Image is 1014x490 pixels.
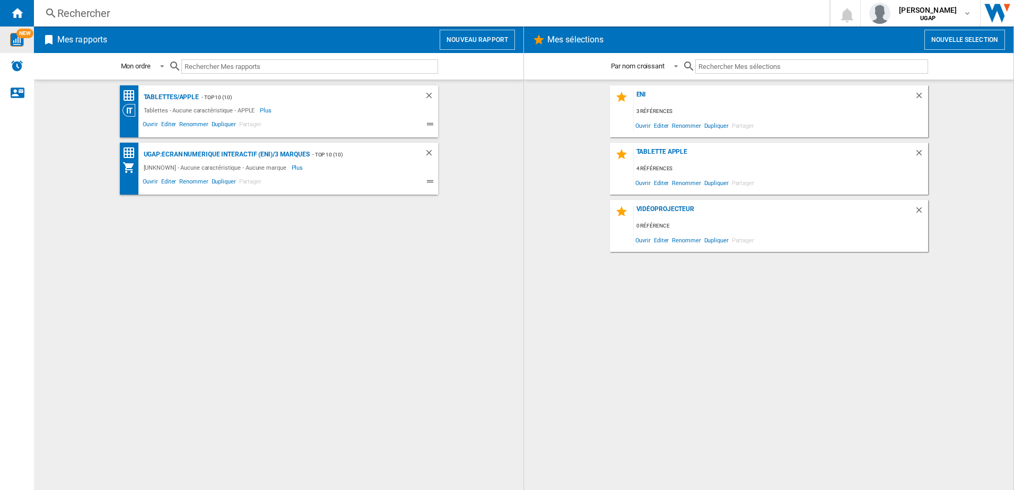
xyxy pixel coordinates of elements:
span: Renommer [670,118,702,133]
input: Rechercher Mes rapports [181,59,438,74]
img: wise-card.svg [10,33,24,47]
div: Tablettes/APPLE [141,91,199,104]
span: Dupliquer [210,119,238,132]
span: [PERSON_NAME] [899,5,957,15]
div: Supprimer [914,148,928,162]
div: Vidéoprojecteur [634,205,914,220]
span: Ouvrir [634,233,652,247]
span: Partager [730,118,756,133]
div: Matrice des prix [123,146,141,160]
h2: Mes rapports [55,30,109,50]
span: Renommer [178,119,209,132]
span: Renommer [178,177,209,189]
div: 3 références [634,105,928,118]
h2: Mes sélections [545,30,606,50]
div: Tablette apple [634,148,914,162]
div: Mon ordre [121,62,151,70]
span: Ouvrir [141,177,160,189]
div: [UNKNOWN] - Aucune caractéristique - Aucune marque [141,161,292,174]
div: Matrice des prix [123,89,141,102]
span: NEW [16,29,33,38]
div: eni [634,91,914,105]
span: Dupliquer [210,177,238,189]
span: Plus [260,104,273,117]
span: Partager [238,177,263,189]
span: Plus [292,161,305,174]
span: Ouvrir [141,119,160,132]
div: - Top 10 (10) [199,91,403,104]
div: Vision Catégorie [123,104,141,117]
div: Mon assortiment [123,161,141,174]
div: Supprimer [424,91,438,104]
span: Dupliquer [703,118,730,133]
div: UGAP:Ecran numerique interactif (eni)/3 marques [141,148,310,161]
span: Ouvrir [634,176,652,190]
span: Editer [652,118,670,133]
div: Rechercher [57,6,802,21]
div: Supprimer [914,205,928,220]
span: Partager [730,176,756,190]
span: Editer [160,177,178,189]
button: Nouveau rapport [440,30,515,50]
b: UGAP [920,15,936,22]
span: Editer [160,119,178,132]
div: 4 références [634,162,928,176]
img: profile.jpg [869,3,890,24]
span: Editer [652,176,670,190]
div: Tablettes - Aucune caractéristique - APPLE [141,104,260,117]
span: Partager [730,233,756,247]
span: Dupliquer [703,233,730,247]
span: Renommer [670,233,702,247]
input: Rechercher Mes sélections [695,59,928,74]
div: Par nom croissant [611,62,665,70]
div: Supprimer [424,148,438,161]
span: Dupliquer [703,176,730,190]
div: 0 référence [634,220,928,233]
div: - Top 10 (10) [310,148,403,161]
button: Nouvelle selection [924,30,1005,50]
div: Supprimer [914,91,928,105]
span: Ouvrir [634,118,652,133]
span: Partager [238,119,263,132]
span: Editer [652,233,670,247]
img: alerts-logo.svg [11,59,23,72]
span: Renommer [670,176,702,190]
